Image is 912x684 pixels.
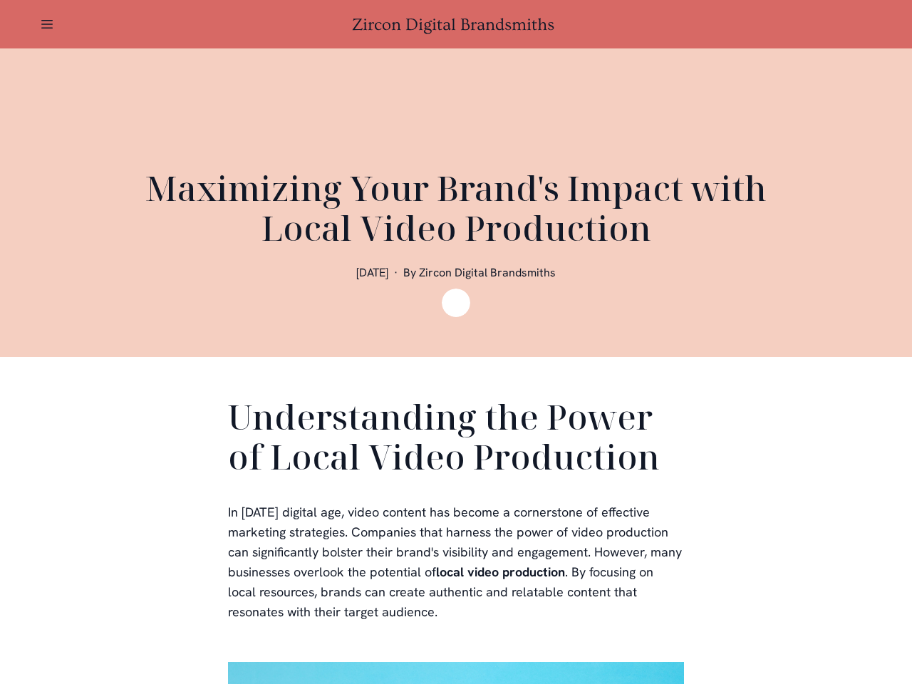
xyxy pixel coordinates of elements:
[228,502,684,622] p: In [DATE] digital age, video content has become a cornerstone of effective marketing strategies. ...
[436,564,565,580] b: local video production
[442,289,470,317] img: Zircon Digital Brandsmiths
[403,265,556,280] span: By Zircon Digital Brandsmiths
[114,168,798,248] h1: Maximizing Your Brand's Impact with Local Video Production
[394,265,398,280] span: ·
[352,15,560,34] a: Zircon Digital Brandsmiths
[228,397,684,482] h2: Understanding the Power of Local Video Production
[356,265,388,280] span: [DATE]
